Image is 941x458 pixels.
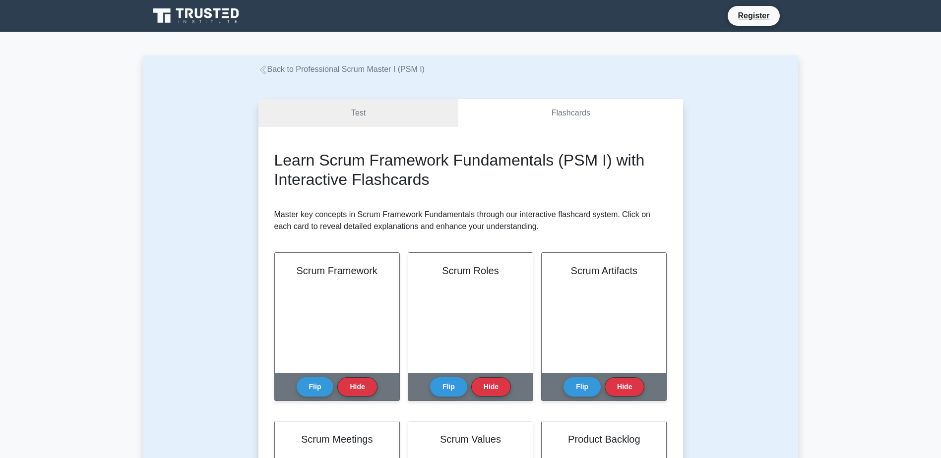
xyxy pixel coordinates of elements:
button: Flip [430,377,467,397]
button: Hide [605,377,644,397]
button: Flip [564,377,601,397]
h2: Scrum Artifacts [554,265,654,277]
a: Register [732,9,775,22]
a: Test [258,99,459,127]
h2: Scrum Roles [420,265,521,277]
h2: Scrum Framework [287,265,387,277]
h2: Learn Scrum Framework Fundamentals (PSM I) with Interactive Flashcards [274,151,667,189]
p: Master key concepts in Scrum Framework Fundamentals through our interactive flashcard system. Cli... [274,209,667,232]
button: Flip [297,377,334,397]
button: Hide [337,377,377,397]
a: Back to Professional Scrum Master I (PSM I) [258,65,425,73]
h2: Product Backlog [554,433,654,445]
h2: Scrum Values [420,433,521,445]
button: Hide [471,377,511,397]
h2: Scrum Meetings [287,433,387,445]
a: Flashcards [458,99,683,127]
